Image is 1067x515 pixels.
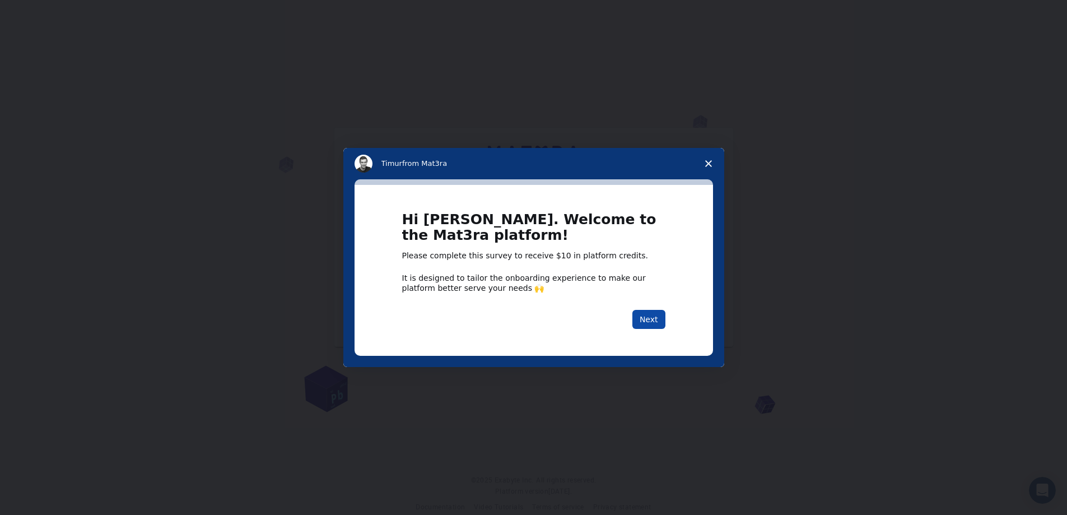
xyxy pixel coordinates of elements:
[22,8,63,18] span: Support
[402,159,447,168] span: from Mat3ra
[693,148,724,179] span: Close survey
[355,155,372,173] img: Profile image for Timur
[381,159,402,168] span: Timur
[402,250,665,262] div: Please complete this survey to receive $10 in platform credits.
[402,212,665,250] h1: Hi [PERSON_NAME]. Welcome to the Mat3ra platform!
[632,310,665,329] button: Next
[402,273,665,293] div: It is designed to tailor the onboarding experience to make our platform better serve your needs 🙌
